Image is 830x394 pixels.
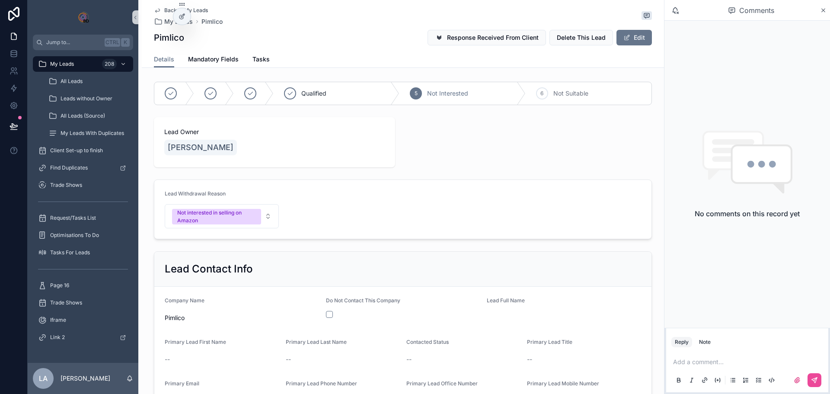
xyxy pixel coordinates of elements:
a: Trade Shows [33,295,133,311]
span: Back to My Leads [164,7,208,14]
a: Tasks [252,51,270,69]
span: Contacted Status [406,339,449,345]
a: Details [154,51,174,68]
span: Request/Tasks List [50,215,96,221]
span: Iframe [50,317,66,324]
a: My Leads208 [33,56,133,72]
button: Delete This Lead [549,30,613,45]
a: Pimlico [201,17,223,26]
span: Tasks For Leads [50,249,90,256]
a: All Leads [43,74,133,89]
h2: Lead Contact Info [165,262,253,276]
span: Qualified [301,89,326,98]
button: Note [696,337,714,347]
span: All Leads (Source) [61,112,105,119]
span: 6 [540,90,543,97]
div: Not interested in selling on Amazon [177,209,256,224]
span: Primary Lead Last Name [286,339,347,345]
button: Response Received From Client [428,30,546,45]
button: Select Button [165,204,279,228]
div: Note [699,339,711,346]
span: Lead Withdrawal Reason [165,190,226,197]
span: My Leads [164,17,193,26]
span: Pimlico [165,314,319,322]
span: Trade Shows [50,299,82,306]
span: -- [165,355,170,364]
span: Lead Full Name [487,297,525,304]
a: Request/Tasks List [33,210,133,226]
div: scrollable content [28,50,138,356]
span: -- [286,355,291,364]
span: Company Name [165,297,204,304]
img: App logo [76,10,90,24]
span: My Leads With Duplicates [61,130,124,137]
span: Not Suitable [553,89,588,98]
a: Link 2 [33,330,133,345]
div: 208 [102,59,117,69]
span: Details [154,55,174,64]
span: Primary Lead Office Number [406,380,478,387]
span: Trade Shows [50,182,82,189]
a: Client Set-up to finish [33,143,133,158]
span: Leads without Owner [61,95,112,102]
a: [PERSON_NAME] [164,140,237,155]
span: Page 16 [50,282,69,289]
span: Ctrl [105,38,120,47]
button: Reply [671,337,692,347]
span: 5 [415,90,418,97]
h1: Pimlico [154,32,184,44]
a: Leads without Owner [43,91,133,106]
span: Jump to... [46,39,101,46]
span: Do Not Contact This Company [326,297,400,304]
button: Edit [616,30,652,45]
span: Primary Lead Mobile Number [527,380,599,387]
span: All Leads [61,78,83,85]
span: Tasks [252,55,270,64]
span: Optimisations To Do [50,232,99,239]
span: Primary Lead Phone Number [286,380,357,387]
a: Trade Shows [33,177,133,193]
a: Find Duplicates [33,160,133,176]
span: Lead Owner [164,128,385,136]
h2: No comments on this record yet [695,208,800,219]
span: [PERSON_NAME] [168,141,233,154]
span: Response Received From Client [447,33,539,42]
span: -- [527,355,532,364]
span: Primary Lead First Name [165,339,226,345]
span: Link 2 [50,334,65,341]
span: My Leads [50,61,74,67]
a: My Leads With Duplicates [43,125,133,141]
a: All Leads (Source) [43,108,133,124]
span: Delete This Lead [557,33,606,42]
a: Back to My Leads [154,7,208,14]
span: LA [39,373,48,384]
span: -- [406,355,412,364]
span: Find Duplicates [50,164,88,171]
span: K [122,39,129,46]
span: Not Interested [427,89,468,98]
span: Client Set-up to finish [50,147,103,154]
span: Comments [739,5,774,16]
p: [PERSON_NAME] [61,374,110,383]
a: Tasks For Leads [33,245,133,260]
a: Iframe [33,312,133,328]
a: Mandatory Fields [188,51,239,69]
a: Optimisations To Do [33,227,133,243]
span: Mandatory Fields [188,55,239,64]
a: Page 16 [33,278,133,293]
a: My Leads [154,17,193,26]
button: Jump to...CtrlK [33,35,133,50]
span: Primary Email [165,380,199,387]
span: Primary Lead Title [527,339,572,345]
